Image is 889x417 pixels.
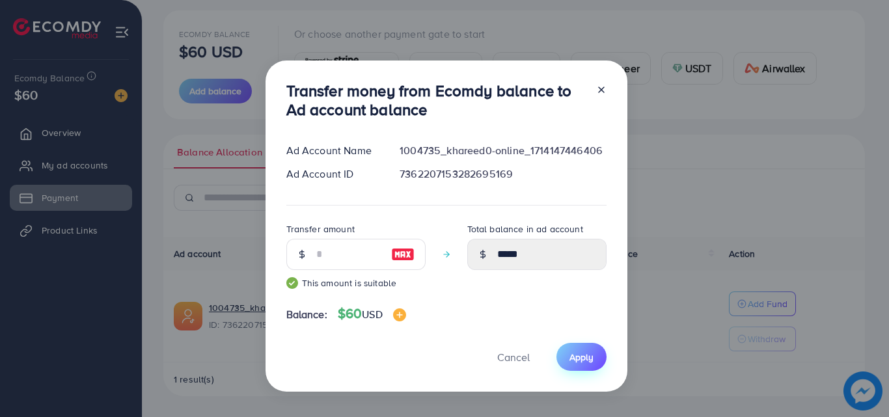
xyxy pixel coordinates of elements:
button: Cancel [481,343,546,371]
span: Apply [569,351,594,364]
h4: $60 [338,306,406,322]
div: Ad Account Name [276,143,390,158]
span: USD [362,307,382,321]
span: Balance: [286,307,327,322]
img: guide [286,277,298,289]
div: 1004735_khareed0-online_1714147446406 [389,143,616,158]
span: Cancel [497,350,530,364]
button: Apply [556,343,607,371]
div: Ad Account ID [276,167,390,182]
img: image [393,308,406,321]
div: 7362207153282695169 [389,167,616,182]
h3: Transfer money from Ecomdy balance to Ad account balance [286,81,586,119]
label: Transfer amount [286,222,355,235]
img: image [391,247,415,262]
label: Total balance in ad account [467,222,583,235]
small: This amount is suitable [286,276,426,289]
